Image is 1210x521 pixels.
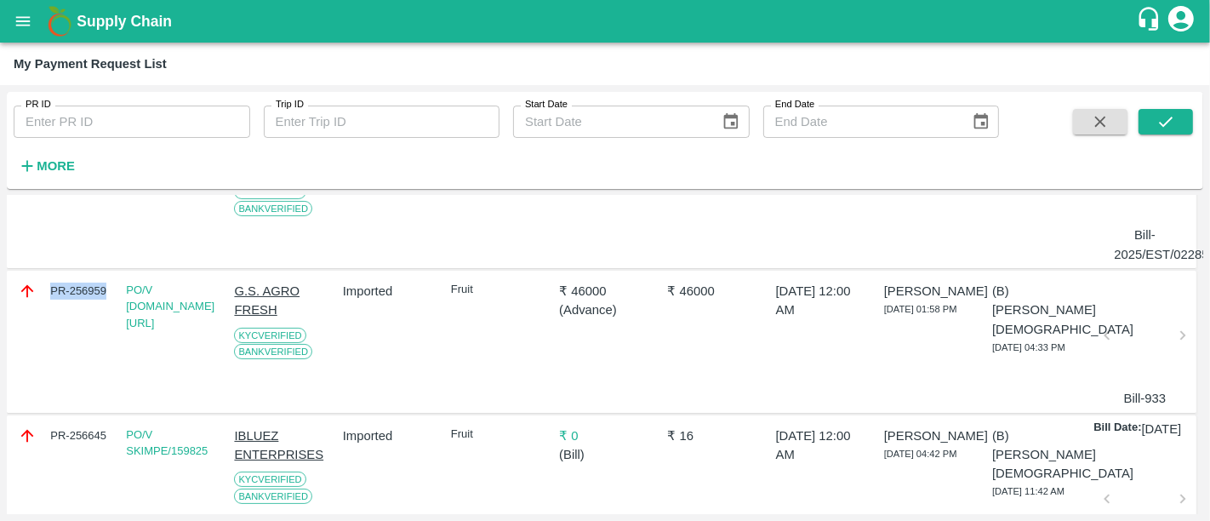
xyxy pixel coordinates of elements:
button: Choose date [715,106,747,138]
div: My Payment Request List [14,53,167,75]
p: [DATE] 12:00 AM [776,282,868,320]
p: [PERSON_NAME] [884,427,976,445]
span: KYC Verified [234,328,305,343]
p: ₹ 0 [559,427,651,445]
label: End Date [775,98,814,112]
p: Bill-2025/EST/0228555 [1114,226,1175,264]
button: Choose date [965,106,997,138]
button: More [14,152,79,180]
div: PR-256959 [18,282,110,301]
p: (B) [PERSON_NAME][DEMOGRAPHIC_DATA] [992,427,1084,484]
label: Trip ID [276,98,304,112]
a: Supply Chain [77,9,1136,33]
p: ₹ 46000 [667,282,759,301]
div: account of current user [1166,3,1196,39]
input: Start Date [513,106,708,138]
span: Bank Verified [234,489,312,504]
span: Bank Verified [234,344,312,359]
p: IBLUEZ ENTERPRISES [234,427,326,465]
p: ₹ 46000 [559,282,651,301]
a: PO/V [DOMAIN_NAME][URL] [126,283,214,329]
p: Bill-933 [1114,389,1175,408]
div: PR-256645 [18,427,110,445]
p: Imported [343,282,435,301]
label: PR ID [26,98,51,112]
span: [DATE] 04:42 PM [884,449,957,459]
p: Fruit [451,427,543,443]
p: [DATE] 12:00 AM [776,427,868,465]
p: ₹ 16 [667,427,759,445]
span: KYC Verified [234,472,305,487]
div: customer-support [1136,6,1166,37]
input: Enter Trip ID [264,106,500,138]
button: open drawer [3,2,43,41]
p: Fruit [451,282,543,298]
p: (B) [PERSON_NAME][DEMOGRAPHIC_DATA] [992,282,1084,339]
span: Bank Verified [234,201,312,216]
b: Supply Chain [77,13,172,30]
p: [PERSON_NAME] [884,282,976,301]
p: Bill Date: [1093,420,1141,438]
a: PO/V SKIMPE/159825 [126,428,208,458]
span: [DATE] 01:58 PM [884,304,957,314]
p: ( Bill ) [559,445,651,464]
p: Imported [343,427,435,445]
p: ( Advance ) [559,301,651,319]
input: Enter PR ID [14,106,250,138]
img: logo [43,4,77,38]
strong: More [37,159,75,173]
p: G.S. AGRO FRESH [234,282,326,320]
input: End Date [763,106,958,138]
label: Start Date [525,98,568,112]
p: [DATE] [1142,420,1182,438]
span: [DATE] 11:42 AM [992,486,1064,496]
span: [DATE] 04:33 PM [992,342,1065,352]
